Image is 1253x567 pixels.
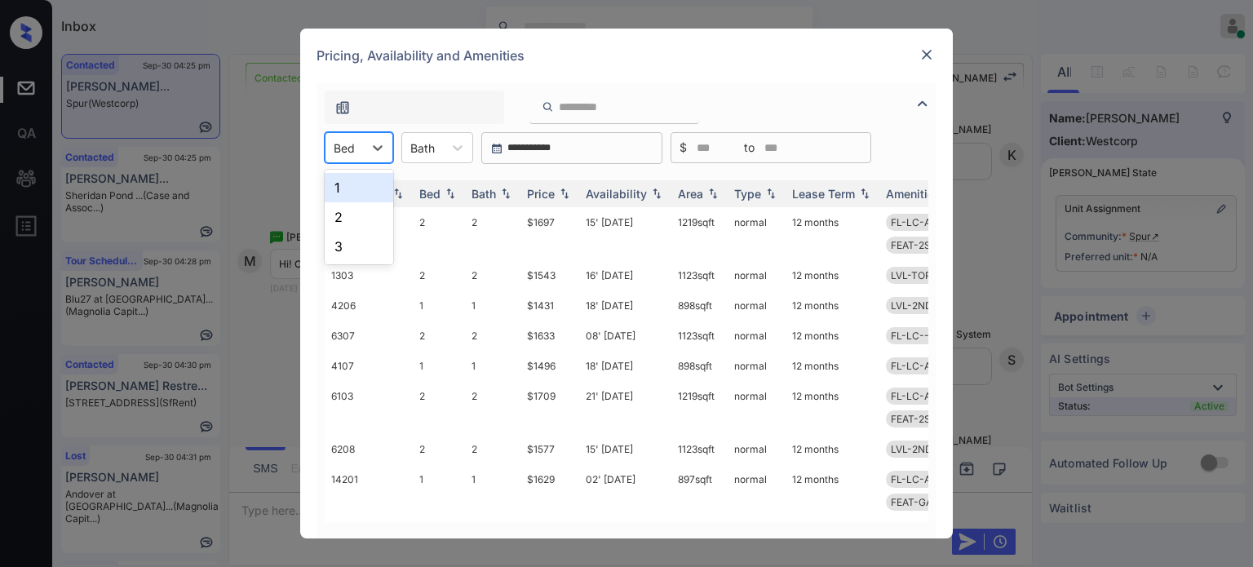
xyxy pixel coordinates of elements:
[413,260,465,290] td: 2
[891,390,959,402] span: FL-LC-ALL-2B
[891,239,954,251] span: FEAT-2SINKS
[891,216,959,228] span: FL-LC-ALL-2B
[556,188,573,200] img: sorting
[465,290,520,321] td: 1
[728,517,786,547] td: normal
[520,321,579,351] td: $1633
[728,260,786,290] td: normal
[520,464,579,517] td: $1629
[786,351,879,381] td: 12 months
[671,351,728,381] td: 898 sqft
[891,496,953,508] span: FEAT-GAR 1C
[325,321,413,351] td: 6307
[728,351,786,381] td: normal
[465,381,520,434] td: 2
[734,187,761,201] div: Type
[579,434,671,464] td: 15' [DATE]
[671,260,728,290] td: 1123 sqft
[649,188,665,200] img: sorting
[325,173,393,202] div: 1
[465,260,520,290] td: 2
[763,188,779,200] img: sorting
[465,207,520,260] td: 2
[520,207,579,260] td: $1697
[891,413,954,425] span: FEAT-2SINKS
[678,187,703,201] div: Area
[680,139,687,157] span: $
[325,202,393,232] div: 2
[891,330,941,342] span: FL-LC--2B
[891,360,957,372] span: FL-LC-ALL-1B
[786,464,879,517] td: 12 months
[413,434,465,464] td: 2
[786,260,879,290] td: 12 months
[579,207,671,260] td: 15' [DATE]
[744,139,755,157] span: to
[891,269,948,281] span: LVL-TOP-2B
[325,381,413,434] td: 6103
[442,188,458,200] img: sorting
[891,299,948,312] span: LVL-2ND-1B
[413,517,465,547] td: 2
[671,434,728,464] td: 1123 sqft
[520,517,579,547] td: $1670
[325,260,413,290] td: 1303
[579,260,671,290] td: 16' [DATE]
[671,321,728,351] td: 1123 sqft
[671,207,728,260] td: 1219 sqft
[390,188,406,200] img: sorting
[520,381,579,434] td: $1709
[325,434,413,464] td: 6208
[325,464,413,517] td: 14201
[786,517,879,547] td: 12 months
[891,473,957,485] span: FL-LC-ALL-1B
[786,207,879,260] td: 12 months
[413,290,465,321] td: 1
[325,290,413,321] td: 4206
[465,434,520,464] td: 2
[728,381,786,434] td: normal
[413,207,465,260] td: 2
[465,464,520,517] td: 1
[886,187,941,201] div: Amenities
[919,47,935,63] img: close
[913,94,932,113] img: icon-zuma
[472,187,496,201] div: Bath
[891,443,950,455] span: LVL-2ND-2B
[671,517,728,547] td: 1123 sqft
[520,260,579,290] td: $1543
[579,517,671,547] td: 01' [DATE]
[419,187,441,201] div: Bed
[300,29,953,82] div: Pricing, Availability and Amenities
[728,207,786,260] td: normal
[542,100,554,114] img: icon-zuma
[465,517,520,547] td: 2
[413,381,465,434] td: 2
[671,464,728,517] td: 897 sqft
[520,434,579,464] td: $1577
[579,321,671,351] td: 08' [DATE]
[413,351,465,381] td: 1
[728,434,786,464] td: normal
[413,464,465,517] td: 1
[579,290,671,321] td: 18' [DATE]
[671,290,728,321] td: 898 sqft
[728,321,786,351] td: normal
[728,290,786,321] td: normal
[579,464,671,517] td: 02' [DATE]
[325,517,413,547] td: 5107
[520,351,579,381] td: $1496
[498,188,514,200] img: sorting
[325,232,393,261] div: 3
[786,381,879,434] td: 12 months
[786,290,879,321] td: 12 months
[857,188,873,200] img: sorting
[465,321,520,351] td: 2
[579,381,671,434] td: 21' [DATE]
[413,321,465,351] td: 2
[579,351,671,381] td: 18' [DATE]
[728,464,786,517] td: normal
[671,381,728,434] td: 1219 sqft
[786,321,879,351] td: 12 months
[786,434,879,464] td: 12 months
